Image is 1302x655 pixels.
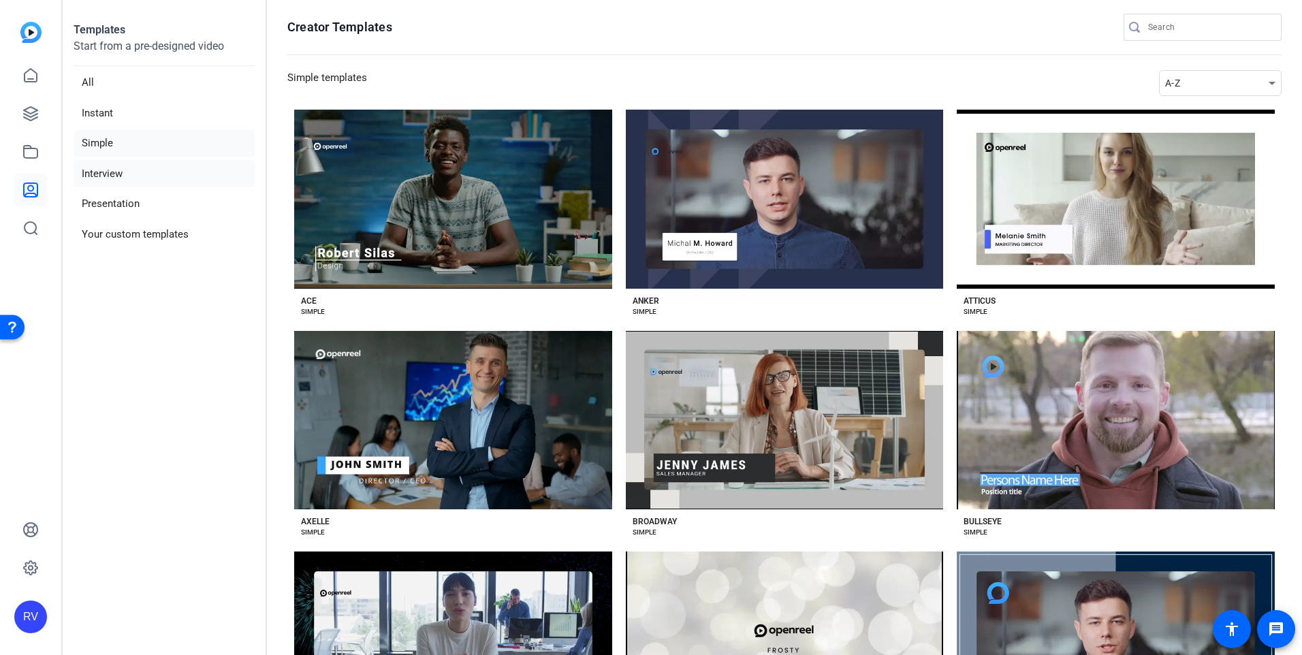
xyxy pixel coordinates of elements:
button: Template image [626,110,944,289]
li: Simple [74,129,255,157]
li: Presentation [74,190,255,218]
p: Start from a pre-designed video [74,38,255,66]
input: Search [1148,19,1271,35]
div: SIMPLE [633,306,656,317]
li: Instant [74,99,255,127]
button: Template image [294,110,612,289]
div: BULLSEYE [964,516,1002,527]
button: Template image [957,331,1275,510]
span: A-Z [1165,78,1180,89]
div: SIMPLE [633,527,656,538]
div: SIMPLE [301,527,325,538]
strong: Templates [74,23,125,36]
mat-icon: message [1268,621,1284,637]
div: BROADWAY [633,516,677,527]
div: SIMPLE [964,527,987,538]
img: blue-gradient.svg [20,22,42,43]
li: Interview [74,160,255,188]
div: SIMPLE [301,306,325,317]
h1: Creator Templates [287,19,392,35]
button: Template image [626,331,944,510]
div: ANKER [633,295,659,306]
div: RV [14,601,47,633]
div: ATTICUS [964,295,996,306]
mat-icon: accessibility [1224,621,1240,637]
h3: Simple templates [287,70,367,96]
button: Template image [957,110,1275,289]
div: ACE [301,295,317,306]
li: All [74,69,255,97]
div: AXELLE [301,516,330,527]
div: SIMPLE [964,306,987,317]
li: Your custom templates [74,221,255,249]
button: Template image [294,331,612,510]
